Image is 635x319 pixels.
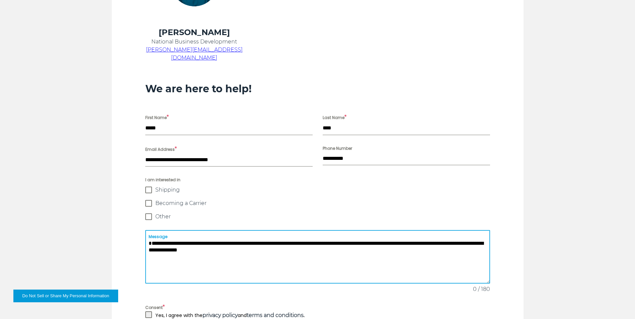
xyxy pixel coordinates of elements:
[145,83,490,95] h3: We are here to help!
[145,303,490,311] label: Consent
[602,287,635,319] iframe: Chat Widget
[145,27,243,38] h4: [PERSON_NAME]
[155,187,180,193] span: Shipping
[13,290,118,302] button: Do Not Sell or Share My Personal Information
[145,187,490,193] label: Shipping
[145,200,490,207] label: Becoming a Carrier
[247,312,305,319] strong: .
[155,213,171,220] span: Other
[146,46,243,61] a: [PERSON_NAME][EMAIL_ADDRESS][DOMAIN_NAME]
[145,213,490,220] label: Other
[145,177,490,183] span: I am interested in
[145,38,243,46] p: National Business Development
[203,312,238,318] a: privacy policy
[247,312,304,318] a: terms and conditions
[155,200,207,207] span: Becoming a Carrier
[473,285,490,293] span: 0 / 180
